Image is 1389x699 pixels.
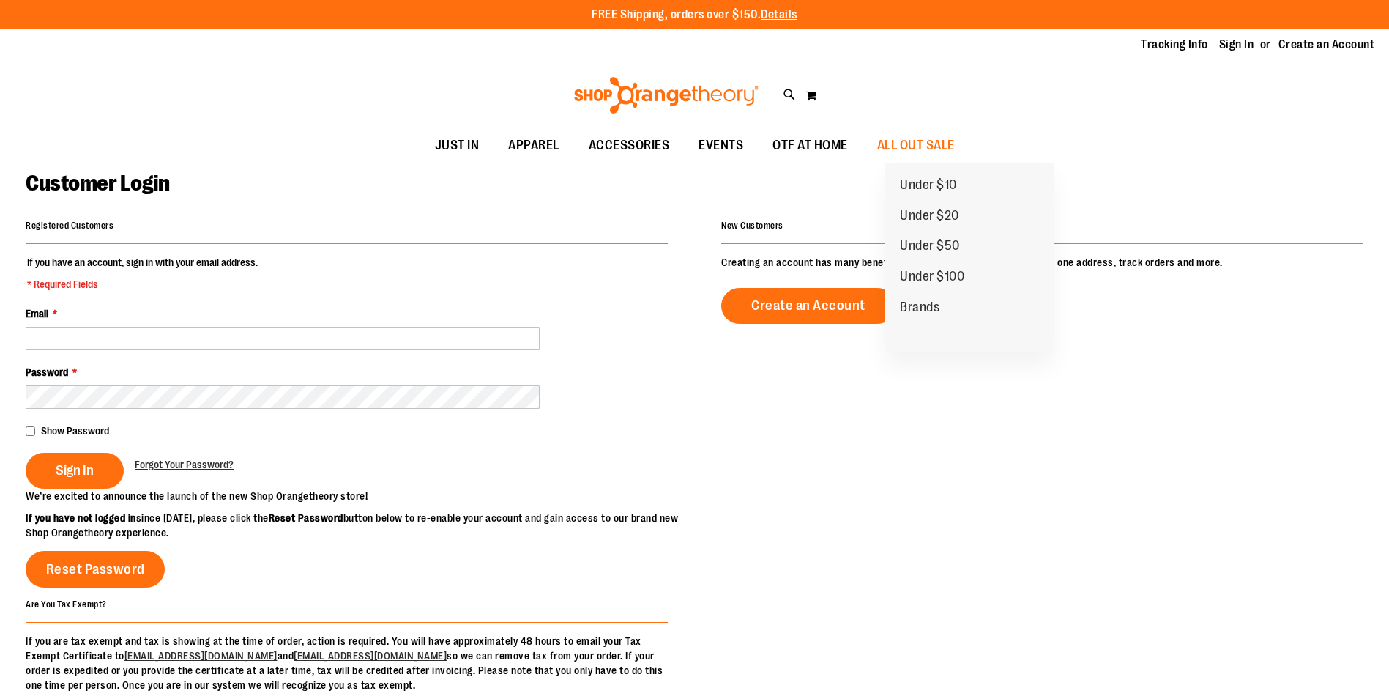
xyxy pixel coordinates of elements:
span: ALL OUT SALE [877,129,955,162]
span: Reset Password [46,561,145,577]
strong: If you have not logged in [26,512,136,524]
span: Forgot Your Password? [135,459,234,470]
a: Sign In [1219,37,1254,53]
a: Reset Password [26,551,165,588]
span: Create an Account [751,297,865,314]
span: Customer Login [26,171,169,196]
span: OTF AT HOME [772,129,848,162]
strong: Registered Customers [26,221,113,231]
span: Under $100 [900,269,964,287]
a: Create an Account [1278,37,1375,53]
p: We’re excited to announce the launch of the new Shop Orangetheory store! [26,489,695,503]
span: Password [26,366,68,378]
a: Create an Account [721,288,895,324]
span: Sign In [56,462,94,478]
span: Show Password [41,425,109,437]
span: ACCESSORIES [589,129,670,162]
p: Creating an account has many benefits: check out faster, keep more than one address, track orders... [721,255,1363,270]
span: Under $50 [900,238,960,256]
p: If you are tax exempt and tax is showing at the time of order, action is required. You will have ... [26,634,668,692]
img: Shop Orangetheory [572,77,761,114]
a: Forgot Your Password? [135,457,234,472]
p: since [DATE], please click the button below to re-enable your account and gain access to our bran... [26,511,695,540]
strong: Reset Password [269,512,343,524]
button: Sign In [26,453,124,489]
span: EVENTS [699,129,743,162]
a: [EMAIL_ADDRESS][DOMAIN_NAME] [124,650,278,662]
strong: New Customers [721,221,783,231]
span: JUST IN [435,129,480,162]
span: APPAREL [508,129,559,162]
legend: If you have an account, sign in with your email address. [26,255,259,292]
a: [EMAIL_ADDRESS][DOMAIN_NAME] [294,650,447,662]
span: Brands [900,300,939,318]
span: Email [26,308,48,319]
span: * Required Fields [27,277,258,292]
span: Under $20 [900,208,959,226]
a: Details [761,8,797,21]
a: Tracking Info [1141,37,1208,53]
span: Under $10 [900,177,957,196]
p: FREE Shipping, orders over $150. [592,7,797,23]
strong: Are You Tax Exempt? [26,599,107,609]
